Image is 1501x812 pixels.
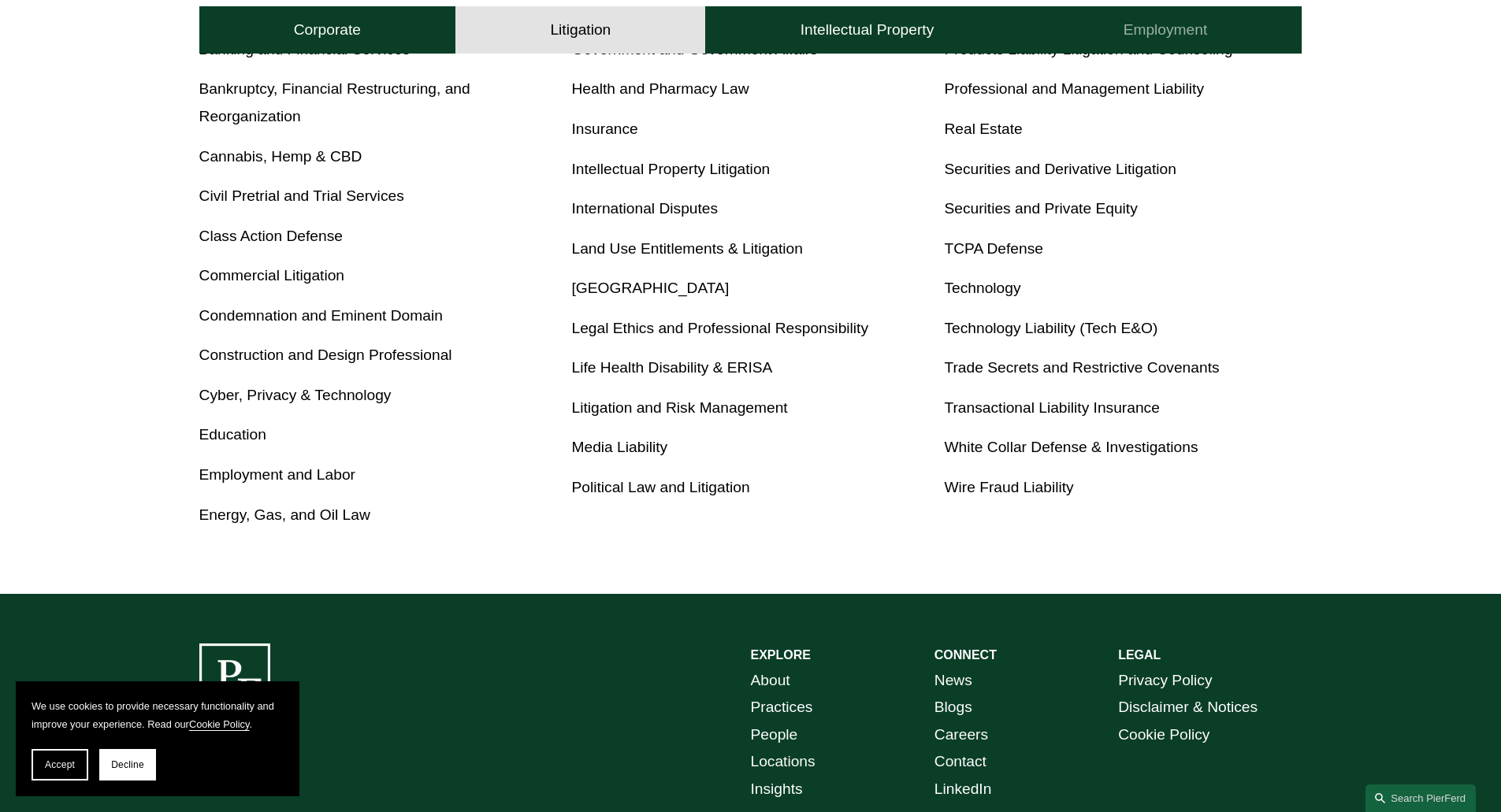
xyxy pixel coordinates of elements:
[1124,20,1208,39] h4: Employment
[751,721,798,749] a: People
[199,267,344,284] a: Commercial Litigation
[99,749,156,780] button: Decline
[199,80,470,124] a: Bankruptcy, Financial Restructuring, and Reorganization
[934,648,997,662] strong: CONNECT
[751,776,803,803] a: Insights
[45,759,75,770] span: Accept
[944,359,1219,376] a: Trade Secrets and Restrictive Covenants
[944,121,1022,137] a: Real Estate
[944,80,1204,97] a: Professional and Management Liability
[944,399,1159,416] a: Transactional Liability Insurance
[944,280,1020,296] a: Technology
[934,776,992,803] a: LinkedIn
[572,240,803,257] a: Land Use Entitlements & Litigation
[801,20,934,39] h4: Intellectual Property
[1118,721,1209,749] a: Cookie Policy
[944,161,1176,177] a: Securities and Derivative Litigation
[1365,784,1476,812] a: Search this site
[751,648,811,662] strong: EXPLORE
[944,320,1157,336] a: Technology Liability (Tech E&O)
[944,240,1043,257] a: TCPA Defense
[751,748,816,776] a: Locations
[751,667,790,695] a: About
[1118,667,1212,695] a: Privacy Policy
[189,718,250,730] a: Cookie Policy
[111,759,144,770] span: Decline
[944,200,1137,217] a: Securities and Private Equity
[199,307,443,324] a: Condemnation and Eminent Domain
[1118,648,1161,662] strong: LEGAL
[572,80,749,97] a: Health and Pharmacy Law
[199,228,343,244] a: Class Action Defense
[199,347,452,363] a: Construction and Design Professional
[572,439,668,455] a: Media Liability
[572,320,869,336] a: Legal Ethics and Professional Responsibility
[199,426,266,443] a: Education
[199,187,404,204] a: Civil Pretrial and Trial Services
[934,748,986,776] a: Contact
[32,697,284,733] p: We use cookies to provide necessary functionality and improve your experience. Read our .
[934,694,972,721] a: Blogs
[572,280,730,296] a: [GEOGRAPHIC_DATA]
[944,479,1073,495] a: Wire Fraud Liability
[199,466,355,483] a: Employment and Labor
[1118,694,1258,721] a: Disclaimer & Notices
[294,20,361,39] h4: Corporate
[944,439,1198,455] a: White Collar Defense & Investigations
[199,506,370,523] a: Energy, Gas, and Oil Law
[16,681,299,796] section: Cookie banner
[572,161,771,177] a: Intellectual Property Litigation
[199,148,362,165] a: Cannabis, Hemp & CBD
[572,359,773,376] a: Life Health Disability & ERISA
[572,200,719,217] a: International Disputes
[751,694,813,721] a: Practices
[572,399,788,416] a: Litigation and Risk Management
[550,20,611,39] h4: Litigation
[572,479,750,495] a: Political Law and Litigation
[32,749,88,780] button: Accept
[199,387,392,403] a: Cyber, Privacy & Technology
[572,121,638,137] a: Insurance
[934,721,988,749] a: Careers
[934,667,972,695] a: News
